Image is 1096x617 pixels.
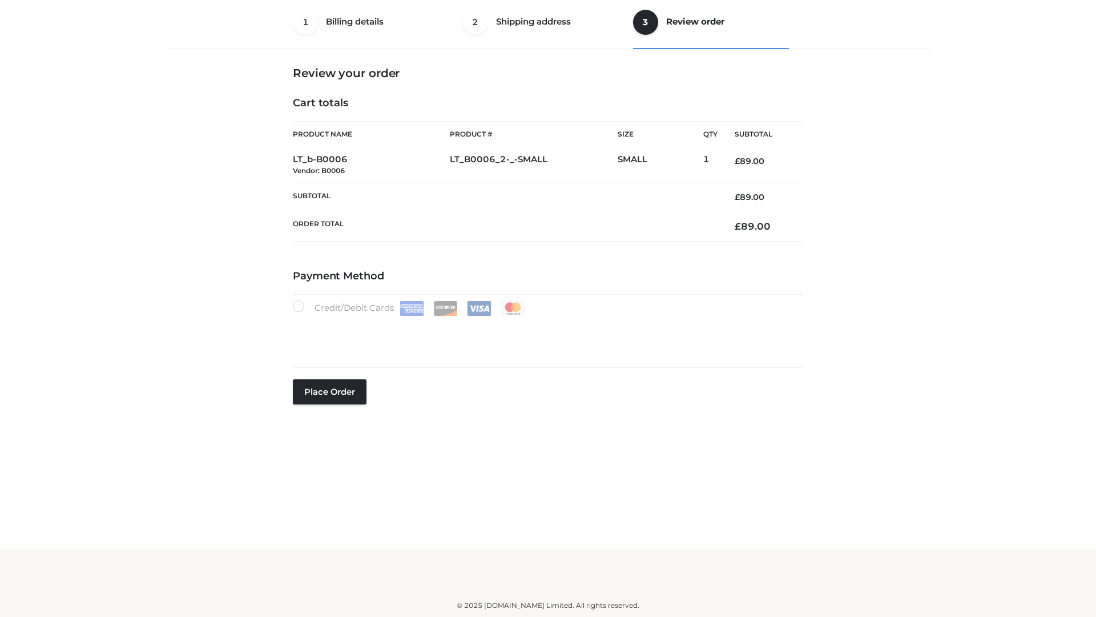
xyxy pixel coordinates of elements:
h3: Review your order [293,66,803,80]
button: Place order [293,379,366,404]
th: Size [618,122,698,147]
span: £ [735,192,740,202]
h4: Payment Method [293,270,803,283]
bdi: 89.00 [735,221,771,232]
bdi: 89.00 [735,156,764,166]
span: £ [735,156,740,166]
img: Discover [433,301,458,316]
td: LT_B0006_2-_-SMALL [450,147,618,183]
td: LT_b-B0006 [293,147,450,183]
th: Subtotal [293,183,718,211]
td: SMALL [618,147,703,183]
th: Qty [703,121,718,147]
iframe: Secure payment input frame [291,314,801,355]
div: © 2025 [DOMAIN_NAME] Limited. All rights reserved. [170,600,926,611]
img: Mastercard [501,301,525,316]
span: £ [735,221,741,232]
th: Subtotal [718,122,803,147]
img: Amex [400,301,424,316]
td: 1 [703,147,718,183]
th: Order Total [293,211,718,242]
h4: Cart totals [293,97,803,110]
th: Product # [450,121,618,147]
th: Product Name [293,121,450,147]
small: Vendor: B0006 [293,166,345,175]
label: Credit/Debit Cards [293,301,526,316]
bdi: 89.00 [735,192,764,202]
img: Visa [467,301,491,316]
